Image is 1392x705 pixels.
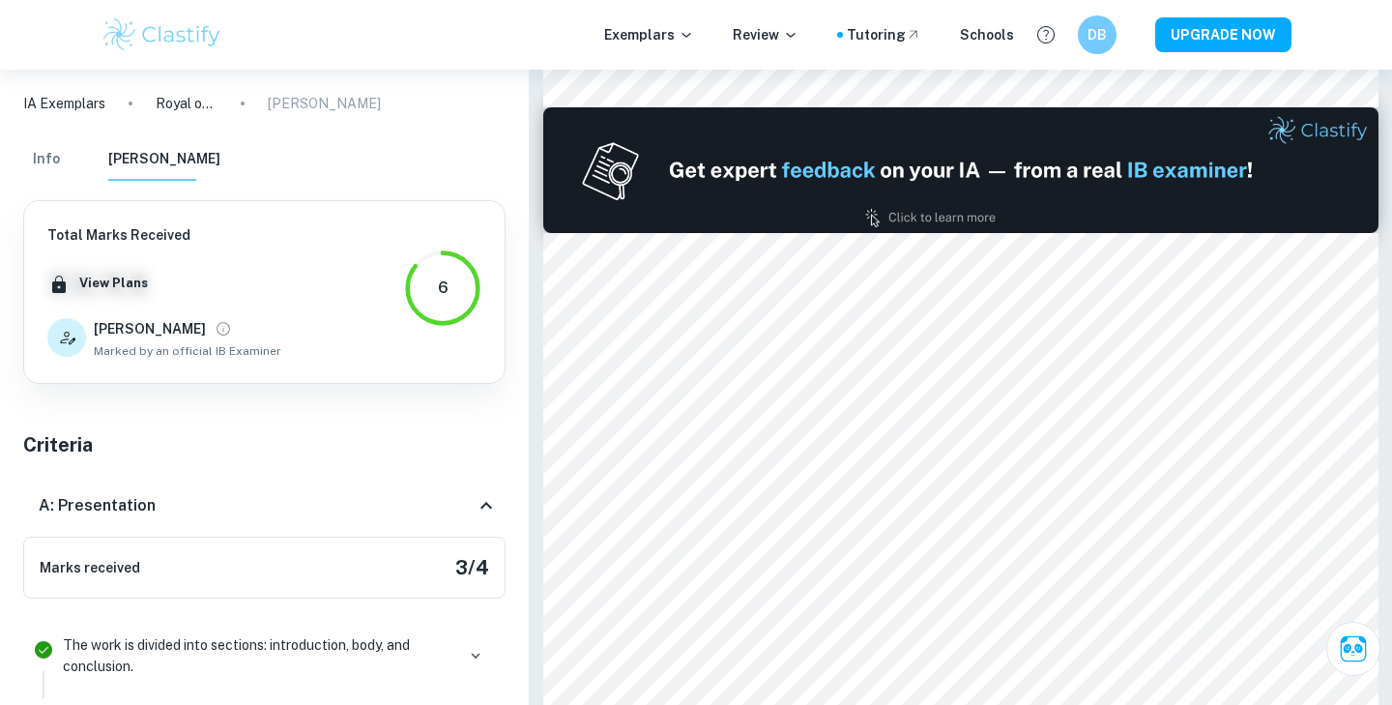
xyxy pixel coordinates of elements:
[156,93,217,114] p: Royal of the Revolution: Modelling the Volume of a Staunton Chess Piece (King) through Calculus
[32,638,55,661] svg: Correct
[94,342,281,360] span: Marked by an official IB Examiner
[1087,24,1109,45] h6: DB
[210,315,237,342] button: View full profile
[23,138,70,181] button: Info
[23,93,105,114] a: IA Exemplars
[604,24,694,45] p: Exemplars
[23,430,506,459] h5: Criteria
[1326,622,1380,676] button: Ask Clai
[960,24,1014,45] a: Schools
[40,557,140,578] h6: Marks received
[268,93,381,114] p: [PERSON_NAME]
[438,277,449,300] div: 6
[47,224,281,246] h6: Total Marks Received
[74,269,153,298] button: View Plans
[543,107,1378,233] img: Ad
[101,15,223,54] img: Clastify logo
[455,553,489,582] h5: 3 / 4
[23,475,506,537] div: A: Presentation
[108,138,220,181] button: [PERSON_NAME]
[1029,18,1062,51] button: Help and Feedback
[63,634,454,677] p: The work is divided into sections: introduction, body, and conclusion.
[94,318,206,339] h6: [PERSON_NAME]
[1078,15,1116,54] button: DB
[733,24,798,45] p: Review
[39,494,156,517] h6: A: Presentation
[1155,17,1291,52] button: UPGRADE NOW
[847,24,921,45] a: Tutoring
